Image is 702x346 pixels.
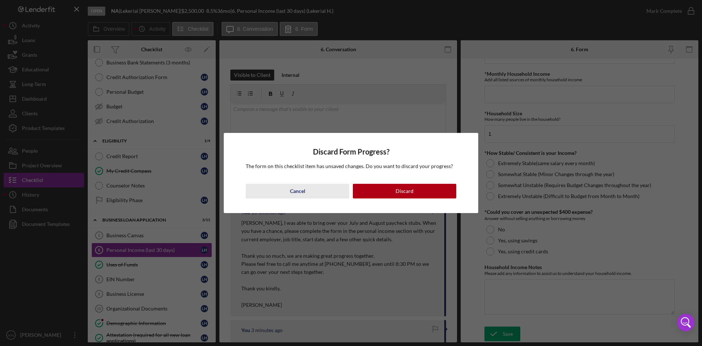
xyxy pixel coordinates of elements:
h4: Discard Form Progress? [246,148,456,156]
div: Cancel [290,184,305,198]
button: Discard [353,184,456,198]
div: Discard [396,184,414,198]
span: The form on this checklist item has unsaved changes. Do you want to discard your progress? [246,163,453,169]
button: Cancel [246,184,349,198]
div: Open Intercom Messenger [677,314,695,331]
